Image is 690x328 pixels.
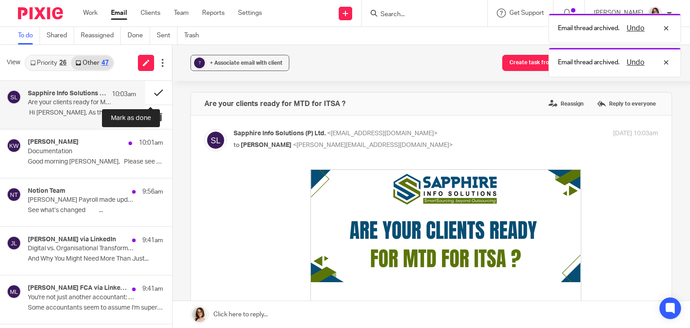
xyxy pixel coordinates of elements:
[558,24,619,33] p: Email thread archived.
[28,90,107,98] h4: Sapphire Info Solutions (P) Ltd.
[238,9,262,18] a: Settings
[204,129,227,151] img: svg%3E
[71,56,113,70] a: Other47
[194,58,205,68] div: ?
[100,286,276,294] span: Digital record-keeping requirements and best practices
[595,97,658,111] label: Reply to everyone
[7,138,21,153] img: svg%3E
[28,196,136,204] p: [PERSON_NAME] Payroll made updates in Caroline’s Workspace
[7,187,21,202] img: svg%3E
[241,142,292,148] span: [PERSON_NAME]
[190,55,289,71] button: ? + Associate email with client
[624,57,647,68] button: Undo
[28,158,163,166] p: Good morning [PERSON_NAME], Please see the...
[83,9,97,18] a: Work
[100,312,102,320] strong: •
[112,90,136,99] p: 10:03am
[166,140,168,147] span: ,​​​​​​​
[142,284,163,293] p: 9:41am
[100,140,106,147] span: Hi
[100,312,254,320] span: Changing circumstances - what to do and when
[613,129,658,138] p: [DATE] 10:03am
[28,294,136,301] p: You're not just another accountant: 20 factors that set you apart
[142,187,163,196] p: 9:56am
[210,60,283,66] span: + Associate email with client
[327,130,438,137] span: <[EMAIL_ADDRESS][DOMAIN_NAME]>
[118,204,134,212] span: MTD
[213,295,235,302] span: HMRC
[100,278,102,285] strong: •
[122,155,207,162] strong: Making Tax Digital (MTD)
[100,303,102,311] strong: •
[18,27,40,44] a: To do
[81,27,121,44] a: Reassigned
[28,284,128,292] h4: [PERSON_NAME] FCA via LinkedIn
[100,269,201,277] span: Here's what the guide covers:
[100,295,235,302] span: How to submit quarterly updates to
[106,140,166,147] span: [PERSON_NAME]
[174,9,189,18] a: Team
[28,109,136,117] p: ​ Hi [PERSON_NAME],​​​​​​​ As the...
[28,255,163,263] p: And Why You Might Need More Than Just...
[28,236,116,244] h4: [PERSON_NAME] via LinkedIn
[59,60,66,66] div: 26
[558,58,619,67] p: Email thread archived.
[100,286,102,294] strong: •
[47,27,74,44] a: Shared
[100,155,319,188] span: As the for ITSA deadline inches closer, accounting firms across the [GEOGRAPHIC_DATA] are facing ...
[195,237,252,244] strong: .
[7,236,21,250] img: svg%3E
[18,7,63,19] img: Pixie
[100,278,221,285] span: Who must comply and who is exempt
[624,23,647,34] button: Undo
[7,284,21,299] img: svg%3E
[28,245,136,253] p: Digital vs. Organisational Transformation: What’s the Difference?
[28,138,79,146] h4: [PERSON_NAME]
[100,303,269,311] span: Handling adjustments and end-of -period statements
[100,228,296,244] span: 17-page guide
[28,187,65,195] h4: Notion Team
[202,9,225,18] a: Reports
[100,196,315,221] span: Many clients still have limited understanding of their new obligations under - and they're going ...
[111,9,127,18] a: Email
[28,207,163,214] p: See what’s changed ͏ ‌ ­ ͏ ‌ ­...
[648,6,662,21] img: Caroline%20-%20HS%20-%20LI.png
[142,236,163,245] p: 9:41am
[102,60,109,66] div: 47
[28,304,163,312] p: Some accountants seem to assume I'm super busy...
[204,99,345,108] h4: Are your clients ready for MTD for ITSA ?
[157,27,177,44] a: Sent
[147,245,169,253] span: HMRC
[28,99,115,106] p: Are your clients ready for MTD for ITSA ?
[128,27,150,44] a: Done
[195,237,250,244] span: UK accountants
[234,130,326,137] span: Sapphire Info Solutions (P) Ltd.
[100,295,102,302] strong: •
[293,142,453,148] span: <[PERSON_NAME][EMAIL_ADDRESS][DOMAIN_NAME]>
[26,56,71,70] a: Priority26
[7,58,20,67] span: View
[234,142,239,148] span: to
[100,228,322,262] span: To support your firm, we've compiled a comrehensive designed specifically for It simplifies all t...
[139,138,163,147] p: 10:01am
[546,97,586,111] label: Reassign
[141,9,160,18] a: Clients
[7,90,21,104] img: svg%3E
[184,27,206,44] a: Trash
[28,148,136,155] p: Documentation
